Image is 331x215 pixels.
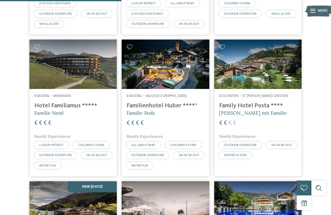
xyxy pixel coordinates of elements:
[271,12,291,15] span: SMALL & COSY
[271,144,292,147] span: SKI-IN SKI-OUT
[127,94,187,98] span: Eisacktal – Vals-[GEOGRAPHIC_DATA]
[131,12,163,15] span: JUST KIDS AND FAMILY
[219,94,288,98] span: Dolomiten – St. [PERSON_NAME]/Gröden
[219,134,255,139] span: Family Experiences
[219,120,223,126] span: €
[214,40,302,176] a: Familienhotels gesucht? Hier findet ihr die besten! Dolomiten – St. [PERSON_NAME]/Gröden Family H...
[136,120,139,126] span: €
[170,2,194,5] span: ALL ABOUT BABY
[39,22,59,25] span: SMALL & COSY
[131,144,155,147] span: ALL ABOUT BABY
[86,154,107,157] span: SKI-IN SKI-OUT
[228,120,232,126] span: €
[219,102,297,109] h4: Family Hotel Posta ****
[224,120,227,126] span: €
[127,110,155,116] span: Familie Stolz
[122,40,209,176] a: Familienhotels gesucht? Hier findet ihr die besten! Eisacktal – Vals-[GEOGRAPHIC_DATA] Familienho...
[170,144,196,147] span: CHILDREN’S FARM
[179,154,199,157] span: SKI-IN SKI-OUT
[39,2,71,5] span: JUST KIDS AND FAMILY
[131,164,148,167] span: WATER FUN
[140,120,144,126] span: €
[131,154,164,157] span: OUTDOOR ADVENTURE
[48,120,51,126] span: €
[224,154,247,157] span: WINTER ACTION
[127,102,204,109] h4: Familienhotel Huber ****ˢ
[224,2,250,5] span: CHILDREN’S FARM
[86,12,107,15] span: SKI-IN SKI-OUT
[39,164,56,167] span: WATER FUN
[34,94,71,98] span: Eisacktal – Meransen
[131,22,164,25] span: OUTDOOR ADVENTURE
[224,144,257,147] span: OUTDOOR ADVENTURE
[233,120,236,126] span: €
[127,134,163,139] span: Family Experiences
[39,120,42,126] span: €
[39,12,72,15] span: OUTDOOR ADVENTURE
[39,154,72,157] span: OUTDOOR ADVENTURE
[131,2,156,5] span: LUXURY RETREAT
[29,40,117,176] a: Familienhotels gesucht? Hier findet ihr die besten! Eisacktal – Meransen Hotel Familiamus ***** F...
[219,110,287,116] span: [PERSON_NAME] mit Familie
[34,120,38,126] span: €
[131,120,135,126] span: €
[44,120,47,126] span: €
[34,110,63,116] span: Familie Nestl
[29,40,117,89] img: Familienhotels gesucht? Hier findet ihr die besten!
[214,40,302,89] img: Familienhotels gesucht? Hier findet ihr die besten!
[39,144,63,147] span: LUXURY RETREAT
[78,144,104,147] span: CHILDREN’S FARM
[224,12,257,15] span: OUTDOOR ADVENTURE
[127,120,130,126] span: €
[122,40,209,89] img: Familienhotels gesucht? Hier findet ihr die besten!
[34,134,70,139] span: Family Experiences
[179,22,199,25] span: SKI-IN SKI-OUT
